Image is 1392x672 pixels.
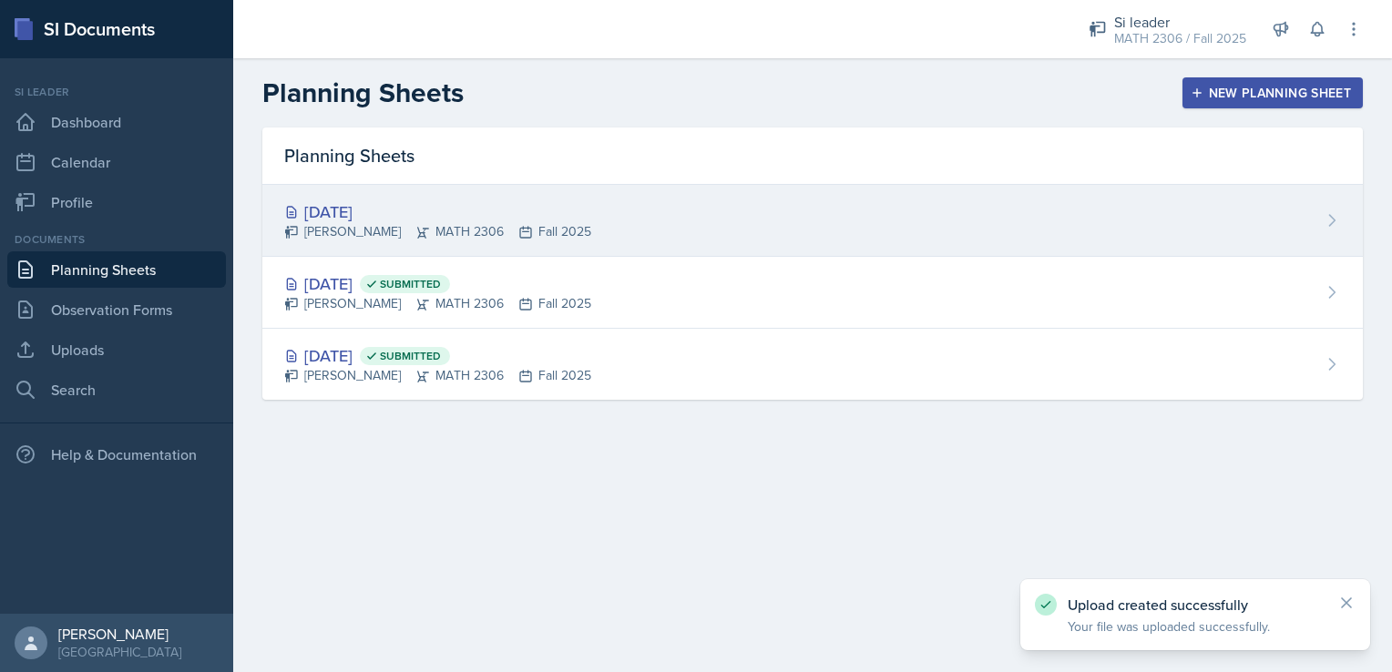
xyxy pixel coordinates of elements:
[7,144,226,180] a: Calendar
[262,185,1363,257] a: [DATE] [PERSON_NAME]MATH 2306Fall 2025
[1114,29,1246,48] div: MATH 2306 / Fall 2025
[7,231,226,248] div: Documents
[7,251,226,288] a: Planning Sheets
[262,76,464,109] h2: Planning Sheets
[380,277,441,291] span: Submitted
[284,271,591,296] div: [DATE]
[284,343,591,368] div: [DATE]
[262,127,1363,185] div: Planning Sheets
[1194,86,1351,100] div: New Planning Sheet
[7,291,226,328] a: Observation Forms
[284,294,591,313] div: [PERSON_NAME] MATH 2306 Fall 2025
[7,184,226,220] a: Profile
[7,372,226,408] a: Search
[284,222,591,241] div: [PERSON_NAME] MATH 2306 Fall 2025
[7,84,226,100] div: Si leader
[262,257,1363,329] a: [DATE] Submitted [PERSON_NAME]MATH 2306Fall 2025
[1182,77,1363,108] button: New Planning Sheet
[262,329,1363,400] a: [DATE] Submitted [PERSON_NAME]MATH 2306Fall 2025
[7,331,226,368] a: Uploads
[284,366,591,385] div: [PERSON_NAME] MATH 2306 Fall 2025
[1114,11,1246,33] div: Si leader
[58,625,181,643] div: [PERSON_NAME]
[284,199,591,224] div: [DATE]
[7,104,226,140] a: Dashboard
[1068,596,1323,614] p: Upload created successfully
[380,349,441,363] span: Submitted
[58,643,181,661] div: [GEOGRAPHIC_DATA]
[1068,617,1323,636] p: Your file was uploaded successfully.
[7,436,226,473] div: Help & Documentation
